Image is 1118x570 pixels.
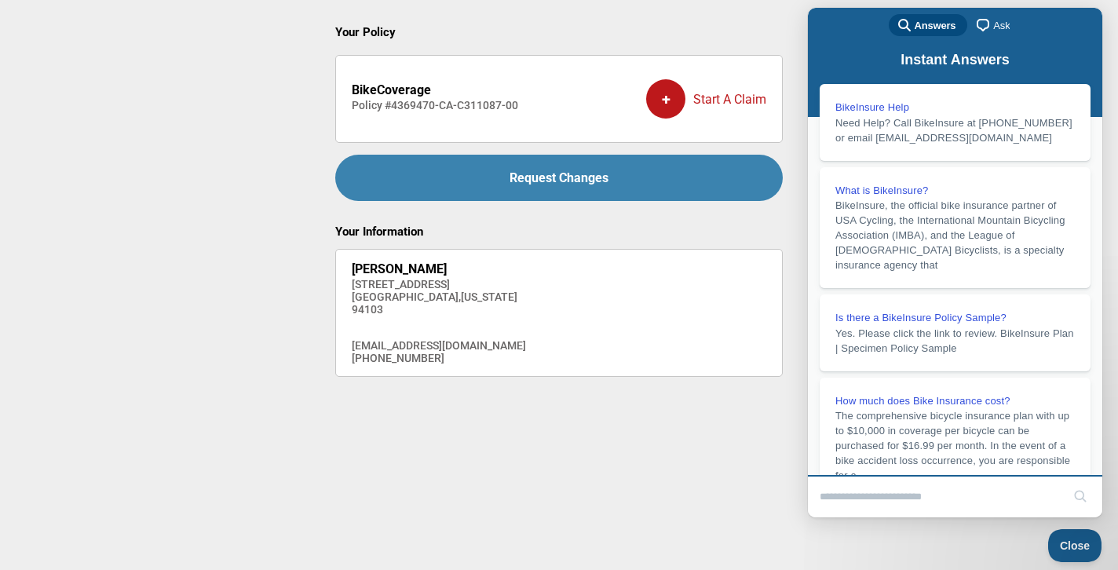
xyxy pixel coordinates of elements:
h4: [EMAIL_ADDRESS][DOMAIN_NAME] [352,339,526,352]
a: Request Changes [335,155,783,201]
h4: [STREET_ADDRESS] [352,278,526,290]
h4: [PHONE_NUMBER] [352,352,526,364]
div: Start A Claim [646,68,766,130]
div: + [646,79,685,119]
h4: 94103 [352,303,526,316]
a: +Start A Claim [646,68,766,130]
iframe: Help Scout Beacon - Live Chat, Contact Form, and Knowledge Base [808,8,1102,517]
h4: [GEOGRAPHIC_DATA] , [US_STATE] [352,290,526,303]
h2: Your Policy [335,25,783,39]
h2: Your Information [335,225,783,239]
strong: [PERSON_NAME] [352,261,447,276]
h4: Policy # 4369470-CA-C311087-00 [352,99,518,111]
iframe: Help Scout Beacon - Close [1048,529,1102,562]
strong: BikeCoverage [352,82,431,97]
